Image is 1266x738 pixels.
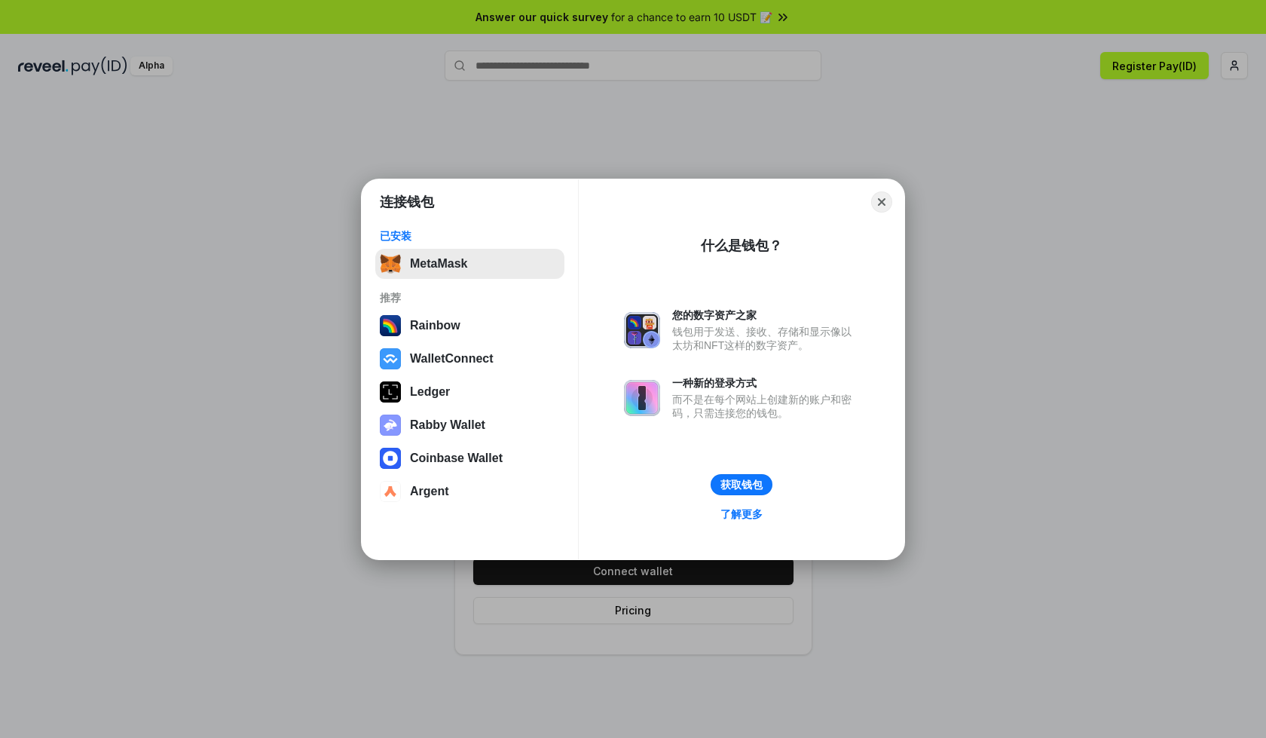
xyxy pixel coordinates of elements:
[410,385,450,399] div: Ledger
[871,191,892,213] button: Close
[380,291,560,305] div: 推荐
[380,381,401,403] img: svg+xml,%3Csvg%20xmlns%3D%22http%3A%2F%2Fwww.w3.org%2F2000%2Fsvg%22%20width%3D%2228%22%20height%3...
[380,229,560,243] div: 已安装
[380,315,401,336] img: svg+xml,%3Csvg%20width%3D%22120%22%20height%3D%22120%22%20viewBox%3D%220%200%20120%20120%22%20fil...
[672,393,859,420] div: 而不是在每个网站上创建新的账户和密码，只需连接您的钱包。
[375,443,564,473] button: Coinbase Wallet
[375,311,564,341] button: Rainbow
[380,193,434,211] h1: 连接钱包
[624,380,660,416] img: svg+xml,%3Csvg%20xmlns%3D%22http%3A%2F%2Fwww.w3.org%2F2000%2Fsvg%22%20fill%3D%22none%22%20viewBox...
[410,418,485,432] div: Rabby Wallet
[672,376,859,390] div: 一种新的登录方式
[410,485,449,498] div: Argent
[672,325,859,352] div: 钱包用于发送、接收、存储和显示像以太坊和NFT这样的数字资产。
[720,507,763,521] div: 了解更多
[375,410,564,440] button: Rabby Wallet
[380,481,401,502] img: svg+xml,%3Csvg%20width%3D%2228%22%20height%3D%2228%22%20viewBox%3D%220%200%2028%2028%22%20fill%3D...
[375,344,564,374] button: WalletConnect
[711,504,772,524] a: 了解更多
[720,478,763,491] div: 获取钱包
[624,312,660,348] img: svg+xml,%3Csvg%20xmlns%3D%22http%3A%2F%2Fwww.w3.org%2F2000%2Fsvg%22%20fill%3D%22none%22%20viewBox...
[380,415,401,436] img: svg+xml,%3Csvg%20xmlns%3D%22http%3A%2F%2Fwww.w3.org%2F2000%2Fsvg%22%20fill%3D%22none%22%20viewBox...
[672,308,859,322] div: 您的数字资产之家
[380,448,401,469] img: svg+xml,%3Csvg%20width%3D%2228%22%20height%3D%2228%22%20viewBox%3D%220%200%2028%2028%22%20fill%3D...
[375,249,564,279] button: MetaMask
[380,253,401,274] img: svg+xml,%3Csvg%20fill%3D%22none%22%20height%3D%2233%22%20viewBox%3D%220%200%2035%2033%22%20width%...
[375,377,564,407] button: Ledger
[410,352,494,366] div: WalletConnect
[410,319,460,332] div: Rainbow
[701,237,782,255] div: 什么是钱包？
[380,348,401,369] img: svg+xml,%3Csvg%20width%3D%2228%22%20height%3D%2228%22%20viewBox%3D%220%200%2028%2028%22%20fill%3D...
[711,474,772,495] button: 获取钱包
[410,257,467,271] div: MetaMask
[410,452,503,465] div: Coinbase Wallet
[375,476,564,507] button: Argent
